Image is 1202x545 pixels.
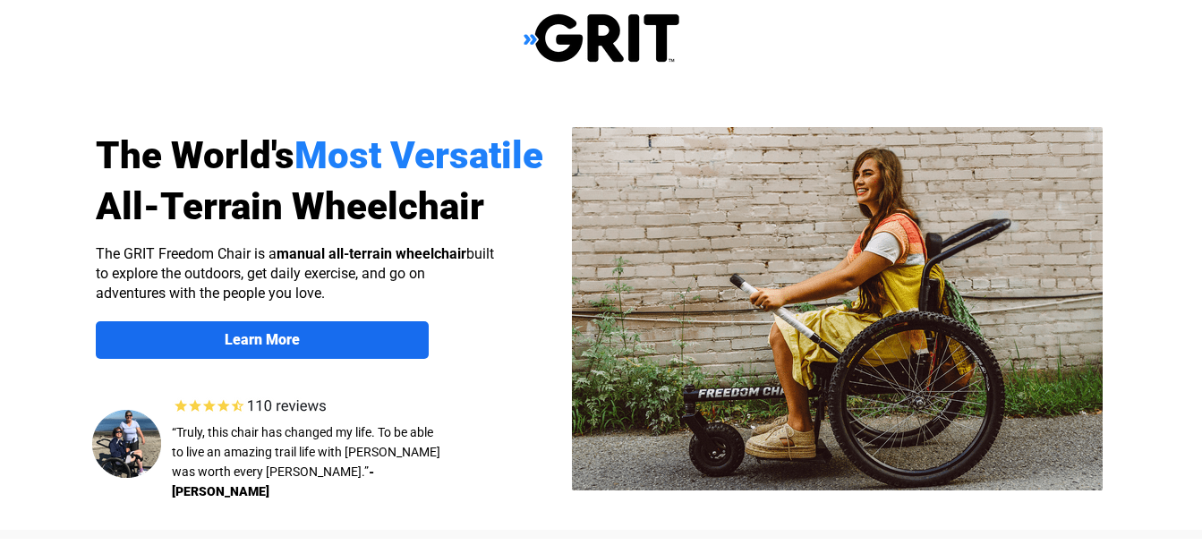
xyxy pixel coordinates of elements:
[96,184,484,228] span: All-Terrain Wheelchair
[225,331,300,348] strong: Learn More
[277,245,466,262] strong: manual all-terrain wheelchair
[294,133,543,177] span: Most Versatile
[96,321,429,359] a: Learn More
[96,133,294,177] span: The World's
[96,245,494,302] span: The GRIT Freedom Chair is a built to explore the outdoors, get daily exercise, and go on adventur...
[172,425,440,479] span: “Truly, this chair has changed my life. To be able to live an amazing trail life with [PERSON_NAM...
[64,432,217,466] input: Get more information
